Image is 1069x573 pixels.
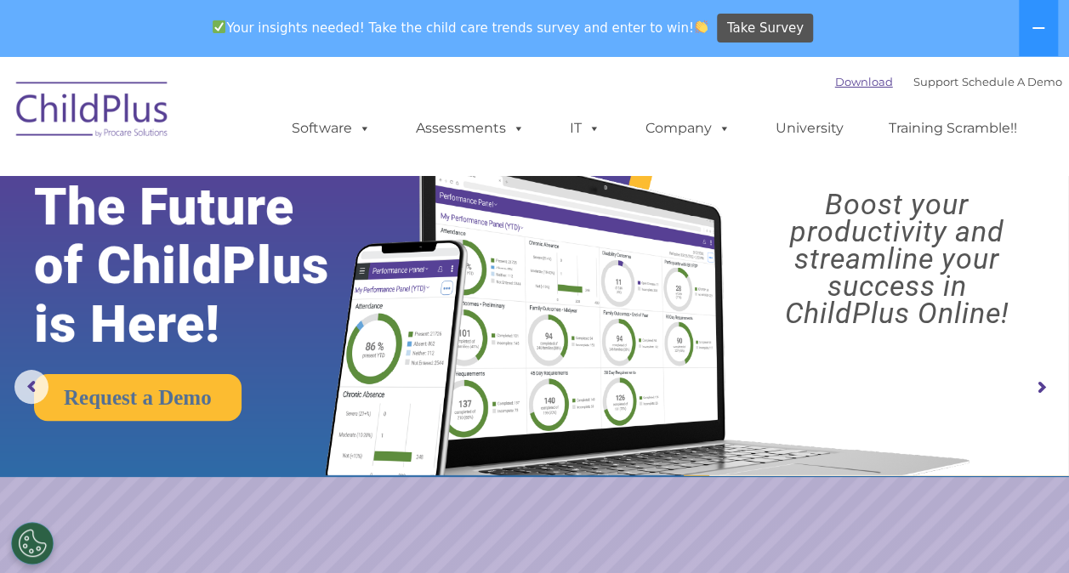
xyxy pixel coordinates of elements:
[236,182,309,195] span: Phone number
[913,75,958,88] a: Support
[8,70,178,155] img: ChildPlus by Procare Solutions
[399,111,542,145] a: Assessments
[34,178,375,354] rs-layer: The Future of ChildPlus is Here!
[738,190,1055,326] rs-layer: Boost your productivity and streamline your success in ChildPlus Online!
[717,14,813,43] a: Take Survey
[213,20,225,33] img: ✅
[206,11,715,44] span: Your insights needed! Take the child care trends survey and enter to win!
[553,111,617,145] a: IT
[275,111,388,145] a: Software
[872,111,1034,145] a: Training Scramble!!
[34,374,242,421] a: Request a Demo
[835,75,893,88] a: Download
[835,75,1062,88] font: |
[11,522,54,564] button: Cookies Settings
[759,111,861,145] a: University
[628,111,748,145] a: Company
[962,75,1062,88] a: Schedule A Demo
[727,14,804,43] span: Take Survey
[695,20,708,33] img: 👏
[236,112,288,125] span: Last name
